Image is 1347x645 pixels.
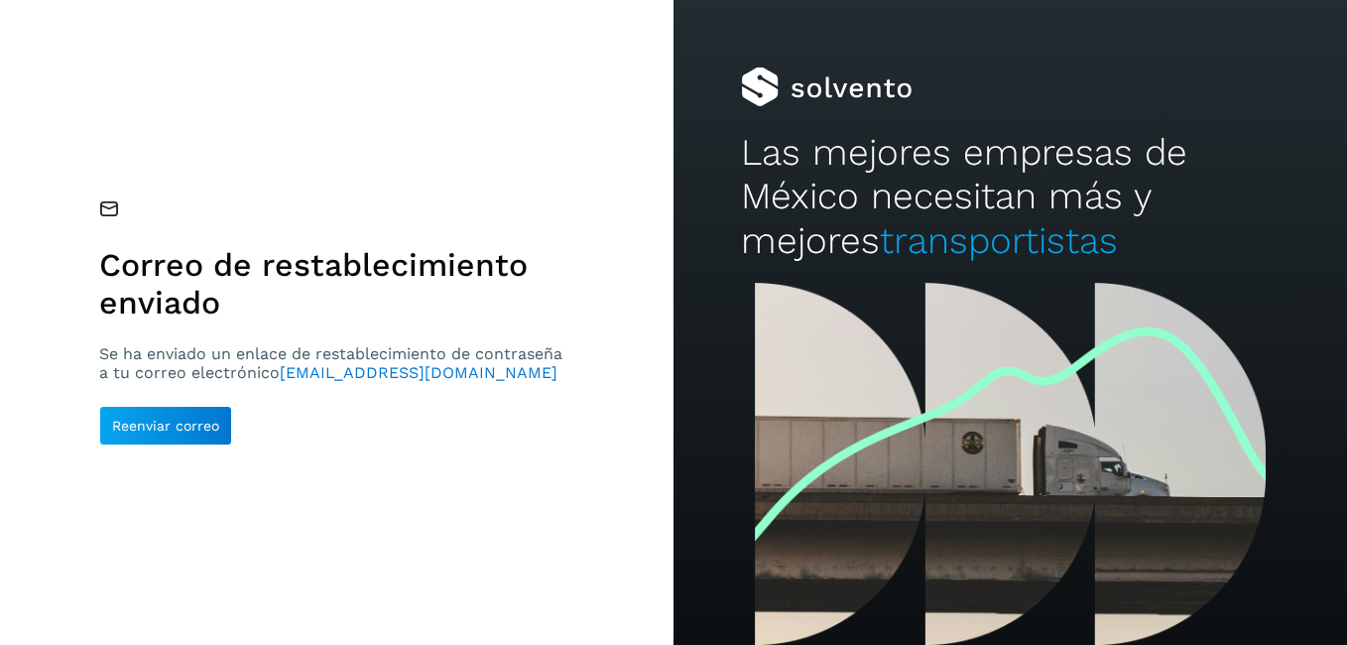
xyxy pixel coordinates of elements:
span: transportistas [880,219,1118,262]
button: Reenviar correo [99,406,232,446]
h1: Correo de restablecimiento enviado [99,246,570,322]
p: Se ha enviado un enlace de restablecimiento de contraseña a tu correo electrónico [99,344,570,382]
span: Reenviar correo [112,419,219,433]
h2: Las mejores empresas de México necesitan más y mejores [741,131,1280,263]
span: [EMAIL_ADDRESS][DOMAIN_NAME] [280,363,557,382]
